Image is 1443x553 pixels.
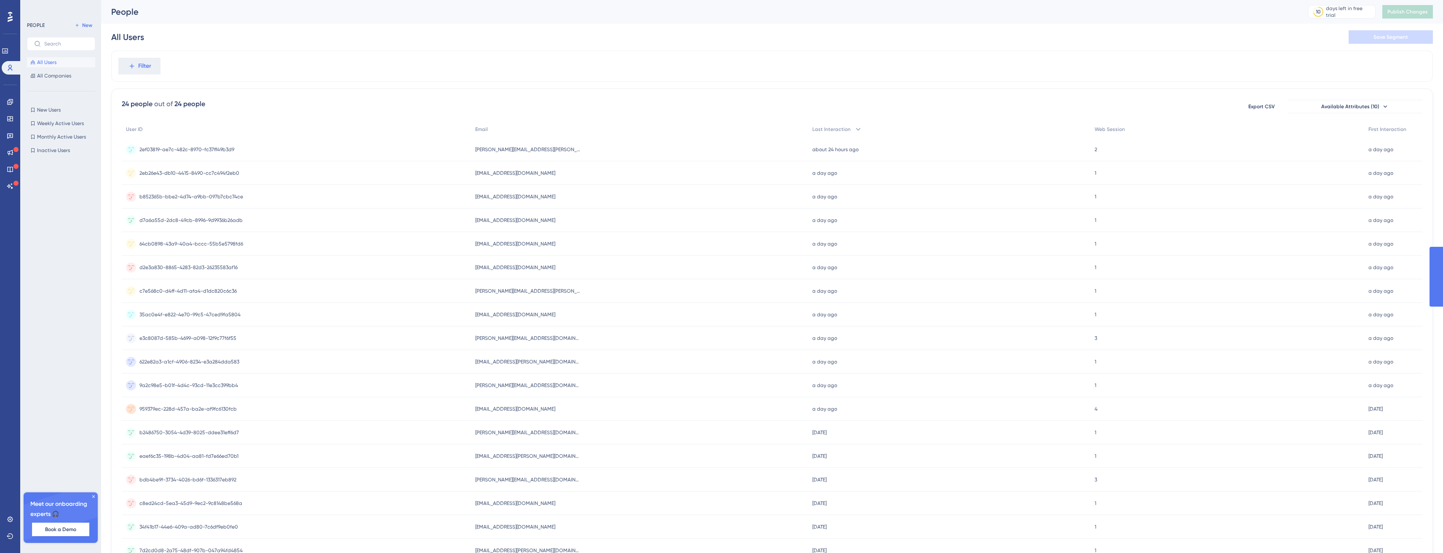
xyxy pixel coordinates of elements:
[475,193,555,200] span: [EMAIL_ADDRESS][DOMAIN_NAME]
[1368,382,1393,388] time: a day ago
[475,524,555,530] span: [EMAIL_ADDRESS][DOMAIN_NAME]
[1368,241,1393,247] time: a day ago
[475,429,581,436] span: [PERSON_NAME][EMAIL_ADDRESS][DOMAIN_NAME]
[1095,335,1097,342] span: 3
[1095,382,1096,389] span: 1
[139,500,242,507] span: c8ed24cd-5ea3-45d9-9ec2-9c8148be568a
[45,526,76,533] span: Book a Demo
[1316,8,1321,15] div: 10
[1368,453,1383,459] time: [DATE]
[1368,312,1393,318] time: a day ago
[1326,5,1373,19] div: days left in free trial
[37,120,84,127] span: Weekly Active Users
[1095,476,1097,483] span: 3
[812,264,837,270] time: a day ago
[1368,524,1383,530] time: [DATE]
[1248,103,1275,110] span: Export CSV
[1368,500,1383,506] time: [DATE]
[139,217,243,224] span: d7a6a55d-2dc8-49cb-8996-9d9936b26adb
[475,126,488,133] span: Email
[1095,500,1096,507] span: 1
[111,6,1287,18] div: People
[1095,126,1125,133] span: Web Session
[154,99,173,109] div: out of
[1368,335,1393,341] time: a day ago
[139,311,241,318] span: 35ac0e4f-e822-4e70-99c5-47ced9fa5804
[475,358,581,365] span: [EMAIL_ADDRESS][PERSON_NAME][DOMAIN_NAME]
[475,264,555,271] span: [EMAIL_ADDRESS][DOMAIN_NAME]
[139,335,236,342] span: e3c8087d-585b-4699-a098-12f9c77f6f55
[118,58,161,75] button: Filter
[1368,430,1383,435] time: [DATE]
[139,476,236,483] span: bdb4be9f-3734-4026-bd6f-1336317eb892
[1095,406,1098,412] span: 4
[139,453,238,459] span: eaef6c35-198b-4d04-aa81-fd7e66ed70b1
[1095,146,1097,153] span: 2
[475,170,555,176] span: [EMAIL_ADDRESS][DOMAIN_NAME]
[812,241,837,247] time: a day ago
[139,429,239,436] span: b2486750-3054-4d39-8025-ddee31eff6d7
[139,193,243,200] span: b852365b-bbe2-4d74-a9bb-097b7cbc74ce
[812,126,851,133] span: Last Interaction
[475,311,555,318] span: [EMAIL_ADDRESS][DOMAIN_NAME]
[1321,103,1379,110] span: Available Attributes (10)
[37,72,71,79] span: All Companies
[475,217,555,224] span: [EMAIL_ADDRESS][DOMAIN_NAME]
[812,382,837,388] time: a day ago
[475,146,581,153] span: [PERSON_NAME][EMAIL_ADDRESS][PERSON_NAME][DOMAIN_NAME]
[1368,359,1393,365] time: a day ago
[1288,100,1422,113] button: Available Attributes (10)
[812,170,837,176] time: a day ago
[1382,5,1433,19] button: Publish Changes
[37,134,86,140] span: Monthly Active Users
[1368,126,1406,133] span: First Interaction
[1368,288,1393,294] time: a day ago
[37,147,70,154] span: Inactive Users
[475,288,581,294] span: [PERSON_NAME][EMAIL_ADDRESS][PERSON_NAME][DOMAIN_NAME]
[812,194,837,200] time: a day ago
[27,71,95,81] button: All Companies
[1349,30,1433,44] button: Save Segment
[139,406,237,412] span: 959379ec-228d-457a-ba2e-af9fc6130fcb
[812,288,837,294] time: a day ago
[1095,358,1096,365] span: 1
[1095,217,1096,224] span: 1
[139,146,234,153] span: 2ef03819-ae7c-482c-8970-fc37ff49b3d9
[1095,170,1096,176] span: 1
[30,499,91,519] span: Meet our onboarding experts 🎧
[138,61,151,71] span: Filter
[44,41,88,47] input: Search
[174,99,205,109] div: 24 people
[37,59,56,66] span: All Users
[812,453,827,459] time: [DATE]
[812,359,837,365] time: a day ago
[812,147,859,152] time: about 24 hours ago
[1368,194,1393,200] time: a day ago
[1368,264,1393,270] time: a day ago
[139,240,243,247] span: 64cb0898-43a9-40a4-bccc-55b5e5798fd6
[27,132,95,142] button: Monthly Active Users
[139,170,239,176] span: 2eb26e43-db10-4415-8490-cc7c494f2eb0
[72,20,95,30] button: New
[32,523,89,536] button: Book a Demo
[1095,264,1096,271] span: 1
[139,358,239,365] span: 622e82a3-a1cf-4906-8234-e3a284dda583
[1095,288,1096,294] span: 1
[82,22,92,29] span: New
[122,99,153,109] div: 24 people
[139,382,238,389] span: 9a2c98e5-b01f-4d4c-93cd-11e3cc399bb4
[475,453,581,459] span: [EMAIL_ADDRESS][PERSON_NAME][DOMAIN_NAME]
[475,476,581,483] span: [PERSON_NAME][EMAIL_ADDRESS][DOMAIN_NAME]
[1095,453,1096,459] span: 1
[812,312,837,318] time: a day ago
[139,264,238,271] span: d2e3a830-8865-4283-82d3-26235583af16
[1368,147,1393,152] time: a day ago
[27,22,45,29] div: PEOPLE
[1095,311,1096,318] span: 1
[27,145,95,155] button: Inactive Users
[111,31,144,43] div: All Users
[475,500,555,507] span: [EMAIL_ADDRESS][DOMAIN_NAME]
[139,288,237,294] span: c7e568c0-d4ff-4d11-afa4-d1dc820c6c36
[812,477,827,483] time: [DATE]
[812,430,827,435] time: [DATE]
